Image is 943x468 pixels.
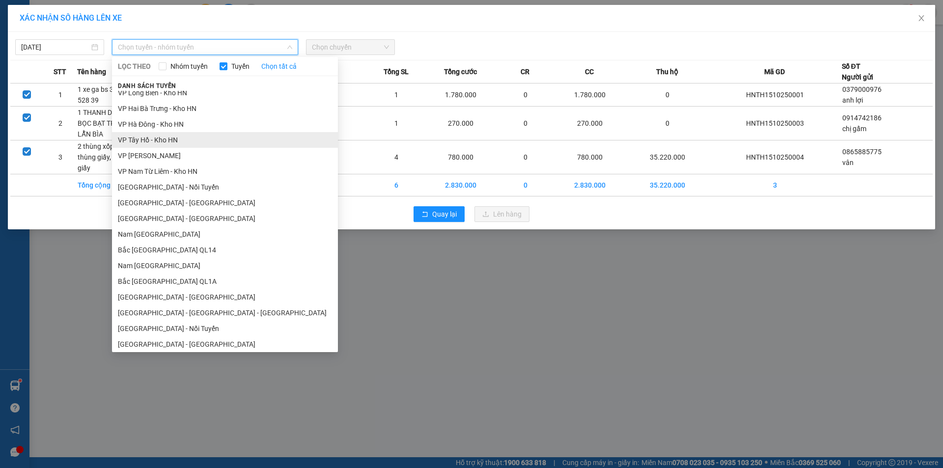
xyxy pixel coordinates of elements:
span: anh lợi [842,96,863,104]
td: HNTH1510250003 [708,107,841,140]
td: 1 [369,83,424,107]
td: --- [313,107,369,140]
strong: PHIẾU DÁN LÊN HÀNG [65,4,194,18]
td: 35.220.000 [626,140,708,174]
li: VP Nam Từ Liêm - Kho HN [112,164,338,179]
span: 0379000976 [842,85,882,93]
li: [GEOGRAPHIC_DATA] - [GEOGRAPHIC_DATA] - [GEOGRAPHIC_DATA] [112,305,338,321]
span: Chọn tuyến - nhóm tuyến [118,40,292,55]
li: [GEOGRAPHIC_DATA] - [GEOGRAPHIC_DATA] [112,289,338,305]
td: 35.220.000 [626,174,708,196]
span: Nhóm tuyến [166,61,212,72]
span: Danh sách tuyến [112,82,182,90]
td: 2 thùng xốp, 1 thùng giấy, 1 kiện giấy [77,140,133,174]
li: VP Tây Hồ - Kho HN [112,132,338,148]
li: Bắc [GEOGRAPHIC_DATA] QL14 [112,242,338,258]
span: vân [842,159,854,166]
td: 1.780.000 [553,83,626,107]
li: [GEOGRAPHIC_DATA] - [GEOGRAPHIC_DATA] [112,336,338,352]
li: VP [PERSON_NAME] [112,148,338,164]
td: --- [313,140,369,174]
span: Thu hộ [656,66,678,77]
li: VP Hà Đông - Kho HN [112,116,338,132]
span: Tuyến [227,61,253,72]
td: 2 [44,107,77,140]
td: 0 [626,107,708,140]
span: STT [54,66,66,77]
td: 2.830.000 [424,174,498,196]
span: Ngày in phiếu: 18:17 ngày [62,20,198,30]
span: XÁC NHẬN SỐ HÀNG LÊN XE [20,13,122,23]
td: 780.000 [553,140,626,174]
li: Bắc [GEOGRAPHIC_DATA] QL1A [112,274,338,289]
td: Tổng cộng [77,174,133,196]
span: rollback [421,211,428,219]
span: Quay lại [432,209,457,220]
li: Nam [GEOGRAPHIC_DATA] [112,226,338,242]
td: 3 [44,140,77,174]
td: 1 [44,83,77,107]
td: 1 xe ga bs 37F2 528 39 [77,83,133,107]
span: down [287,44,293,50]
span: chị gấm [842,125,866,133]
li: VP Hai Bà Trưng - Kho HN [112,101,338,116]
a: Chọn tất cả [261,61,297,72]
li: VP Long Biên - Kho HN [112,85,338,101]
span: [PHONE_NUMBER] [4,33,75,51]
td: 270.000 [424,107,498,140]
span: 0865885775 [842,148,882,156]
span: close [917,14,925,22]
td: 6 [369,174,424,196]
span: LỌC THEO [118,61,151,72]
td: 1.780.000 [424,83,498,107]
span: Tên hàng [77,66,106,77]
li: Nam [GEOGRAPHIC_DATA] [112,258,338,274]
td: --- [313,83,369,107]
td: 270.000 [553,107,626,140]
div: Số ĐT Người gửi [842,61,873,83]
td: 4 [369,140,424,174]
td: 1 [369,107,424,140]
span: Chọn chuyến [312,40,389,55]
li: [GEOGRAPHIC_DATA] - [GEOGRAPHIC_DATA] [112,211,338,226]
span: 0914742186 [842,114,882,122]
button: Close [908,5,935,32]
span: Mã đơn: HNTH1510250023 [4,59,151,73]
button: rollbackQuay lại [414,206,465,222]
li: [GEOGRAPHIC_DATA] - [GEOGRAPHIC_DATA] [112,195,338,211]
span: CR [521,66,529,77]
td: 0 [498,140,553,174]
li: [GEOGRAPHIC_DATA] - Nối Tuyến [112,321,338,336]
span: Mã GD [764,66,785,77]
span: CÔNG TY TNHH CHUYỂN PHÁT NHANH BẢO AN [85,33,180,51]
span: Tổng cước [444,66,477,77]
strong: CSKH: [27,33,52,42]
td: HNTH1510250001 [708,83,841,107]
li: [GEOGRAPHIC_DATA] - Nối Tuyến [112,179,338,195]
button: uploadLên hàng [474,206,529,222]
input: 15/10/2025 [21,42,89,53]
td: 0 [498,174,553,196]
td: 780.000 [424,140,498,174]
td: 2.830.000 [553,174,626,196]
td: 3 [708,174,841,196]
td: 0 [498,107,553,140]
span: CC [585,66,594,77]
td: 1 THANH DÀI 4M BỌC BẠT TRẮNG LẪN BÌA [77,107,133,140]
span: Tổng SL [384,66,409,77]
td: 0 [498,83,553,107]
td: 0 [626,83,708,107]
td: HNTH1510250004 [708,140,841,174]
